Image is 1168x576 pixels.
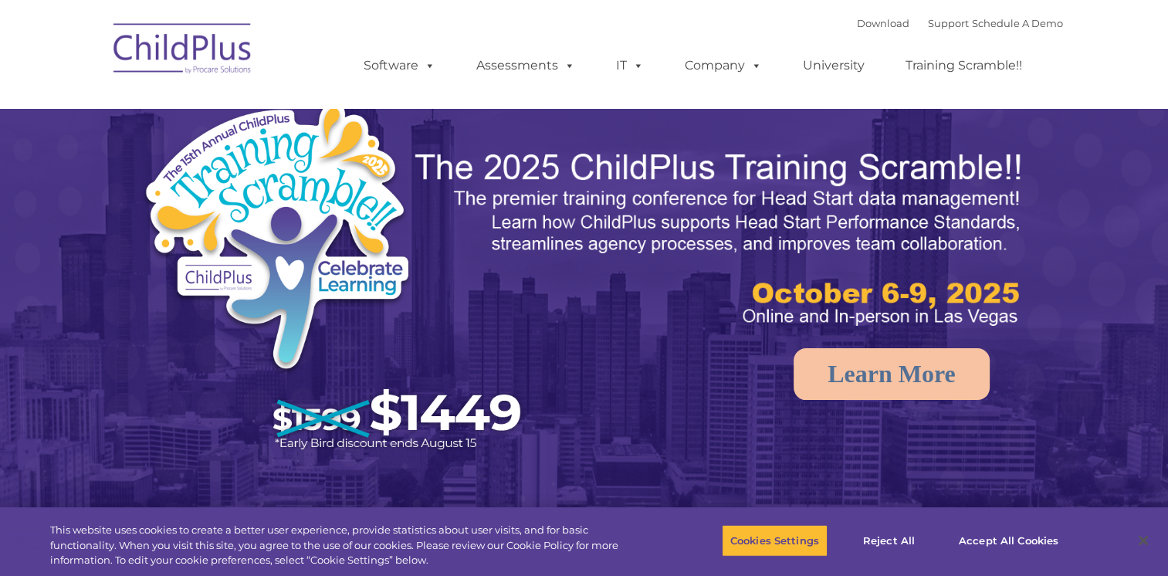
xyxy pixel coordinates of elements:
a: IT [601,50,659,81]
a: Training Scramble!! [890,50,1038,81]
img: ChildPlus by Procare Solutions [106,12,260,90]
font: | [857,17,1063,29]
button: Accept All Cookies [950,524,1067,557]
a: Support [928,17,969,29]
button: Reject All [841,524,937,557]
a: Software [348,50,451,81]
div: This website uses cookies to create a better user experience, provide statistics about user visit... [50,523,642,568]
span: Phone number [215,165,280,177]
span: Last name [215,102,262,114]
a: Assessments [461,50,591,81]
a: Download [857,17,909,29]
button: Cookies Settings [722,524,828,557]
a: Company [669,50,777,81]
a: Learn More [794,348,990,400]
a: University [787,50,880,81]
a: Schedule A Demo [972,17,1063,29]
button: Close [1126,523,1160,557]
